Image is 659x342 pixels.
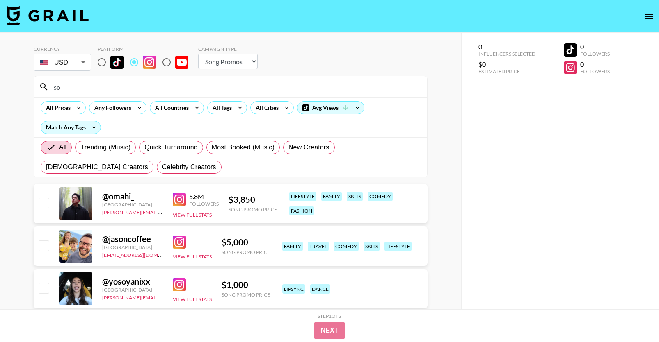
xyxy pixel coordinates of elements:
[102,234,163,244] div: @ jasoncoffee
[229,195,277,205] div: $ 3,850
[102,244,163,250] div: [GEOGRAPHIC_DATA]
[321,192,342,201] div: family
[251,102,280,114] div: All Cities
[189,193,219,201] div: 5.8M
[49,80,422,93] input: Search by User Name
[173,212,212,218] button: View Full Stats
[314,322,345,339] button: Next
[368,192,393,201] div: comedy
[308,242,329,251] div: travel
[189,201,219,207] div: Followers
[102,250,185,258] a: [EMAIL_ADDRESS][DOMAIN_NAME]
[102,276,163,287] div: @ yosoyanixx
[102,208,224,215] a: [PERSON_NAME][EMAIL_ADDRESS][DOMAIN_NAME]
[289,192,316,201] div: lifestyle
[478,68,535,75] div: Estimated Price
[80,143,130,152] span: Trending (Music)
[282,242,303,251] div: family
[144,143,198,152] span: Quick Turnaround
[318,313,341,319] div: Step 1 of 2
[46,162,148,172] span: [DEMOGRAPHIC_DATA] Creators
[364,242,380,251] div: skits
[150,102,190,114] div: All Countries
[173,278,186,291] img: Instagram
[212,143,275,152] span: Most Booked (Music)
[173,236,186,249] img: Instagram
[618,301,649,332] iframe: Drift Widget Chat Controller
[41,102,72,114] div: All Prices
[89,102,133,114] div: Any Followers
[282,284,305,294] div: lipsync
[288,143,329,152] span: New Creators
[102,202,163,208] div: [GEOGRAPHIC_DATA]
[34,46,91,52] div: Currency
[35,55,89,70] div: USD
[222,249,270,255] div: Song Promo Price
[478,51,535,57] div: Influencers Selected
[59,143,66,152] span: All
[173,254,212,260] button: View Full Stats
[289,206,314,215] div: fashion
[580,68,610,75] div: Followers
[580,60,610,68] div: 0
[102,191,163,202] div: @ omahi_
[478,60,535,68] div: $0
[384,242,412,251] div: lifestyle
[41,121,101,134] div: Match Any Tags
[162,162,216,172] span: Celebrity Creators
[641,8,657,25] button: open drawer
[347,192,363,201] div: skits
[580,43,610,51] div: 0
[102,287,163,293] div: [GEOGRAPHIC_DATA]
[102,293,224,301] a: [PERSON_NAME][EMAIL_ADDRESS][DOMAIN_NAME]
[334,242,359,251] div: comedy
[208,102,233,114] div: All Tags
[310,284,330,294] div: dance
[198,46,258,52] div: Campaign Type
[110,56,124,69] img: TikTok
[297,102,364,114] div: Avg Views
[222,292,270,298] div: Song Promo Price
[222,280,270,290] div: $ 1,000
[98,46,195,52] div: Platform
[173,193,186,206] img: Instagram
[222,237,270,247] div: $ 5,000
[143,56,156,69] img: Instagram
[229,206,277,213] div: Song Promo Price
[478,43,535,51] div: 0
[173,296,212,302] button: View Full Stats
[7,6,89,25] img: Grail Talent
[175,56,188,69] img: YouTube
[580,51,610,57] div: Followers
